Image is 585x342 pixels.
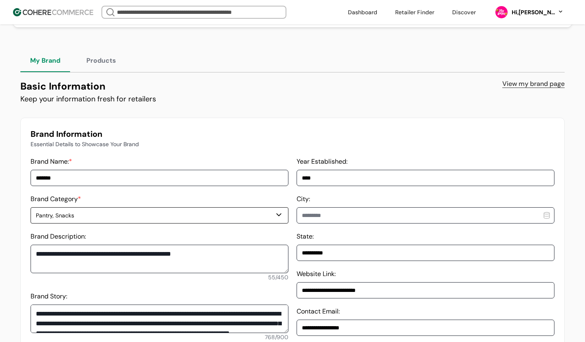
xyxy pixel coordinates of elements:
[297,157,347,166] label: Year Established:
[31,333,288,342] div: 768 / 900
[31,195,81,203] label: Brand Category
[20,49,70,72] button: My Brand
[31,157,72,166] label: Brand Name:
[13,8,93,16] img: Cohere Logo
[297,307,340,316] label: Contact Email:
[502,79,565,89] a: View my brand page
[31,292,67,300] label: Brand Story:
[20,79,156,94] div: Basic Information
[495,6,508,18] img: joydays_p
[31,232,86,241] label: Brand Description:
[36,211,275,220] div: Pantry, Snacks
[297,195,310,203] label: City:
[77,49,126,72] button: Products
[297,270,336,278] label: Website Link:
[31,140,554,149] p: Essential Details to Showcase Your Brand
[31,273,288,282] div: 55 / 450
[511,8,556,17] div: Hi, [PERSON_NAME]
[511,8,564,17] button: Hi,[PERSON_NAME]
[20,94,156,105] div: Keep your information fresh for retailers
[297,232,314,241] label: State:
[31,128,554,140] h3: Brand Information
